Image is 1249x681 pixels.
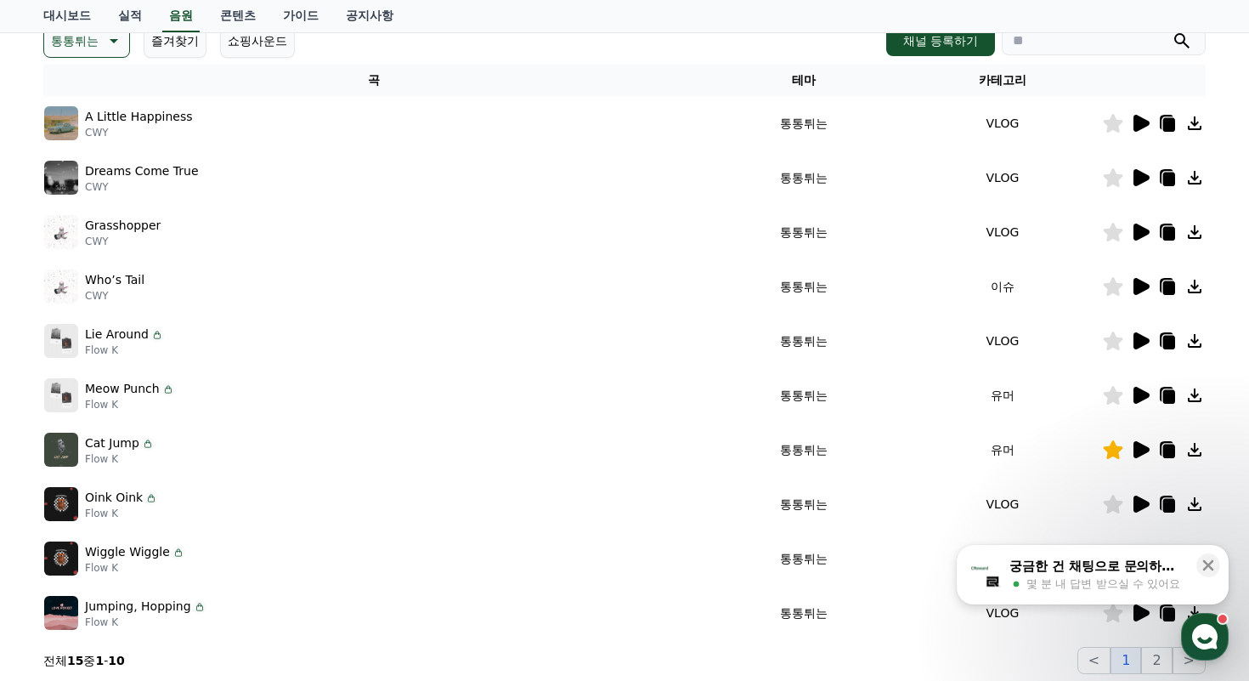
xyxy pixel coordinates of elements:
[704,150,903,205] td: 통통튀는
[903,205,1102,259] td: VLOG
[144,24,206,58] button: 즐겨찾기
[1077,647,1111,674] button: <
[85,108,193,126] p: A Little Happiness
[704,368,903,423] td: 통통튀는
[903,65,1102,96] th: 카테고리
[704,586,903,640] td: 통통튀는
[85,126,193,139] p: CWY
[85,289,144,303] p: CWY
[903,96,1102,150] td: VLOG
[903,314,1102,368] td: VLOG
[704,205,903,259] td: 통통튀는
[903,586,1102,640] td: VLOG
[903,477,1102,531] td: VLOG
[44,433,78,467] img: music
[85,561,185,575] p: Flow K
[704,96,903,150] td: 통통튀는
[67,654,83,667] strong: 15
[85,616,206,629] p: Flow K
[44,215,78,249] img: music
[54,565,64,578] span: 홈
[903,150,1102,205] td: VLOG
[85,398,175,411] p: Flow K
[886,26,995,56] button: 채널 등록하기
[95,654,104,667] strong: 1
[44,106,78,140] img: music
[704,531,903,586] td: 통통튀는
[85,434,139,452] p: Cat Jump
[5,539,112,582] a: 홈
[263,565,283,578] span: 설정
[51,29,99,53] p: 통통튀는
[85,343,164,357] p: Flow K
[704,477,903,531] td: 통통튀는
[108,654,124,667] strong: 10
[155,565,176,579] span: 대화
[1141,647,1172,674] button: 2
[903,368,1102,423] td: 유머
[44,161,78,195] img: music
[85,598,191,616] p: Jumping, Hopping
[220,24,295,58] button: 쇼핑사운드
[44,542,78,576] img: music
[704,423,903,477] td: 통통튀는
[112,539,219,582] a: 대화
[903,531,1102,586] td: VLOG
[85,543,170,561] p: Wiggle Wiggle
[903,259,1102,314] td: 이슈
[44,487,78,521] img: music
[85,326,149,343] p: Lie Around
[85,507,158,520] p: Flow K
[43,65,704,96] th: 곡
[43,24,130,58] button: 통통튀는
[85,217,161,235] p: Grasshopper
[44,324,78,358] img: music
[85,235,161,248] p: CWY
[704,259,903,314] td: 통통튀는
[1173,647,1206,674] button: >
[85,489,143,507] p: Oink Oink
[704,314,903,368] td: 통통튀는
[85,180,199,194] p: CWY
[1111,647,1141,674] button: 1
[44,270,78,304] img: music
[85,380,160,398] p: Meow Punch
[903,423,1102,477] td: 유머
[85,162,199,180] p: Dreams Come True
[704,65,903,96] th: 테마
[219,539,326,582] a: 설정
[44,378,78,412] img: music
[44,596,78,630] img: music
[85,271,144,289] p: Who’s Tail
[85,452,155,466] p: Flow K
[43,652,125,669] p: 전체 중 -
